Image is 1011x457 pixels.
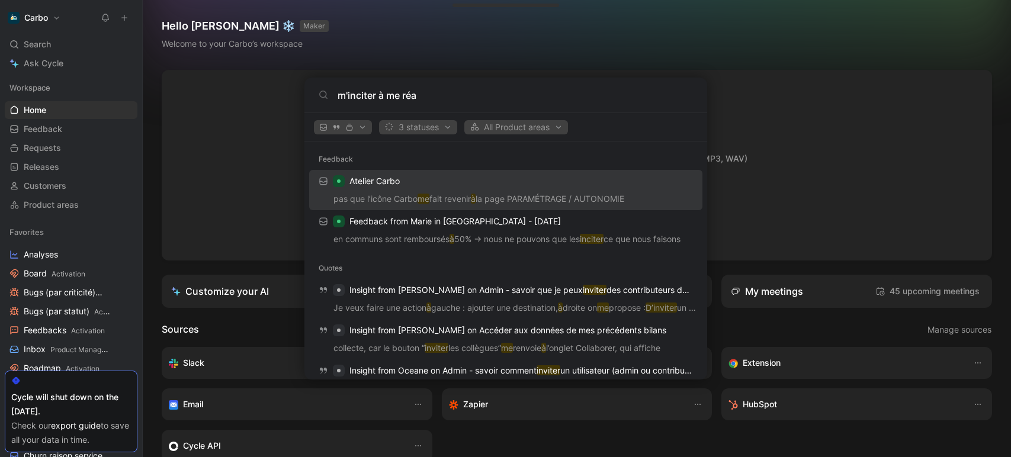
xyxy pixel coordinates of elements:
[558,302,563,313] mark: à
[425,343,448,353] mark: inviter
[313,301,699,318] p: Je veux faire une action gauche : ajouter une destination, droite on propose : un collègue qui po...
[304,149,707,170] div: Feedback
[349,216,561,226] span: Feedback from Marie in [GEOGRAPHIC_DATA] - [DATE]
[349,283,693,297] p: Insight from [PERSON_NAME] on Admin - savoir que je peux des contributeurs depuis ma collecte
[501,343,513,353] mark: me
[471,194,476,204] mark: à
[418,194,429,204] mark: me
[349,363,693,378] p: Insight from Oceane on Admin - savoir comment un utilisateur (admin ou contributeur) plusieurs en...
[384,120,452,134] span: 3 statuses
[597,302,609,313] mark: me
[309,279,702,319] a: Insight from [PERSON_NAME] on Admin - savoir que je peuxinviterdes contributeurs depuis ma collec...
[309,210,702,250] a: Feedback from Marie in [GEOGRAPHIC_DATA] - [DATE]en communs sont remboursésà50% -> nous ne pouvon...
[583,285,606,295] mark: inviter
[349,325,666,335] span: Insight from [PERSON_NAME] on Accéder aux données de mes précédents bilans
[646,302,677,313] mark: D’inviter
[541,343,546,353] mark: à
[470,120,563,134] span: All Product areas
[313,192,699,210] p: pas que l’icône Carbo fait revenir la page PARAMÉTRAGE / AUTONOMIE
[379,120,457,134] button: 3 statuses
[537,365,560,375] mark: inviter
[580,234,604,244] mark: inciter
[464,120,568,134] button: All Product areas
[338,88,693,102] input: Type a command or search anything
[313,341,699,359] p: collecte, car le bouton “ les collègues” renvoie l’onglet Collaborer, qui affiche
[304,258,707,279] div: Quotes
[309,359,702,400] a: Insight from Oceane on Admin - savoir commentinviterun utilisateur (admin ou contributeur)plusieu...
[450,234,454,244] mark: à
[313,232,699,250] p: en communs sont remboursés 50% -> nous ne pouvons que les ce que nous faisons
[309,319,702,359] a: Insight from [PERSON_NAME] on Accéder aux données de mes précédents bilanscollecte, car le bouton...
[349,176,400,186] span: Atelier Carbo
[309,170,702,210] a: Atelier Carbopas que l’icône Carbomefait reveniràla page PARAMÉTRAGE / AUTONOMIE
[426,302,431,313] mark: à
